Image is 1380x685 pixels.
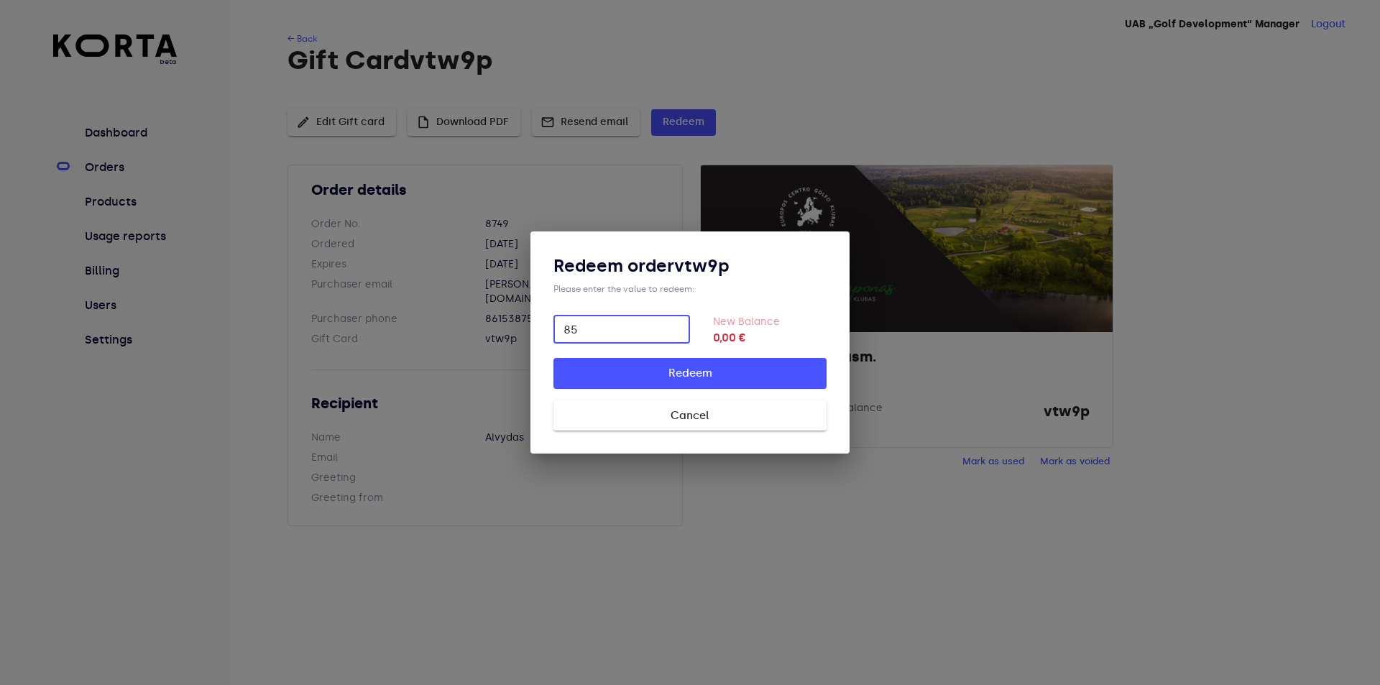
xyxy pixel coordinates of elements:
span: Redeem [576,364,804,382]
button: Cancel [553,400,827,431]
h3: Redeem order vtw9p [553,254,827,277]
label: New Balance [713,316,780,328]
button: Redeem [553,358,827,388]
span: Cancel [576,406,804,425]
div: Please enter the value to redeem: [553,283,827,295]
strong: 0,00 € [713,329,827,346]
